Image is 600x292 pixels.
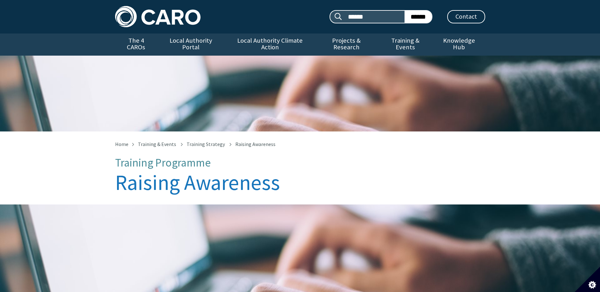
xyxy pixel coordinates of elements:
[575,267,600,292] button: Set cookie preferences
[115,6,201,27] img: Caro logo
[433,33,485,56] a: Knowledge Hub
[447,10,485,23] a: Contact
[115,171,485,194] h1: Raising Awareness
[315,33,378,56] a: Projects & Research
[115,141,128,147] a: Home
[235,141,275,147] span: Raising Awareness
[115,33,157,56] a: The 4 CAROs
[115,157,485,169] p: Training Programme
[138,141,176,147] a: Training & Events
[157,33,225,56] a: Local Authority Portal
[187,141,225,147] a: Training Strategy
[378,33,433,56] a: Training & Events
[225,33,315,56] a: Local Authority Climate Action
